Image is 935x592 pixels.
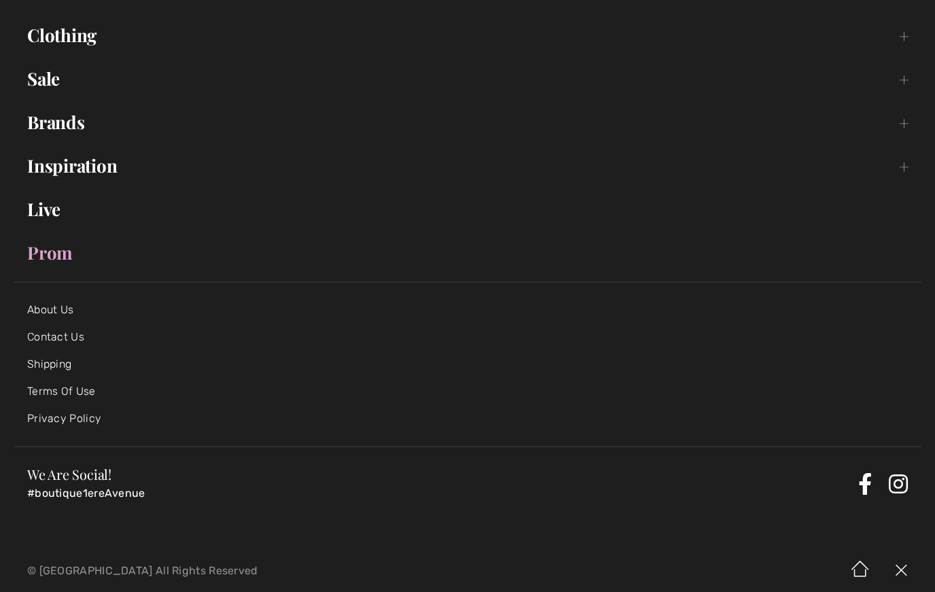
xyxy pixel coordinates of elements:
a: Contact Us [27,330,84,343]
p: © [GEOGRAPHIC_DATA] All Rights Reserved [27,566,549,576]
a: Inspiration [14,151,921,181]
a: Facebook [858,473,872,495]
a: Live [14,194,921,224]
a: Brands [14,107,921,137]
a: Prom [14,238,921,268]
a: Instagram [889,473,908,495]
a: Terms Of Use [27,385,96,398]
h3: We Are Social! [27,468,853,481]
a: Clothing [14,20,921,50]
img: Home [840,550,881,592]
p: #boutique1ereAvenue [27,487,853,500]
img: X [881,550,921,592]
a: Sale [14,64,921,94]
a: Privacy Policy [27,412,101,425]
a: Shipping [27,358,71,370]
a: About Us [27,303,73,316]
